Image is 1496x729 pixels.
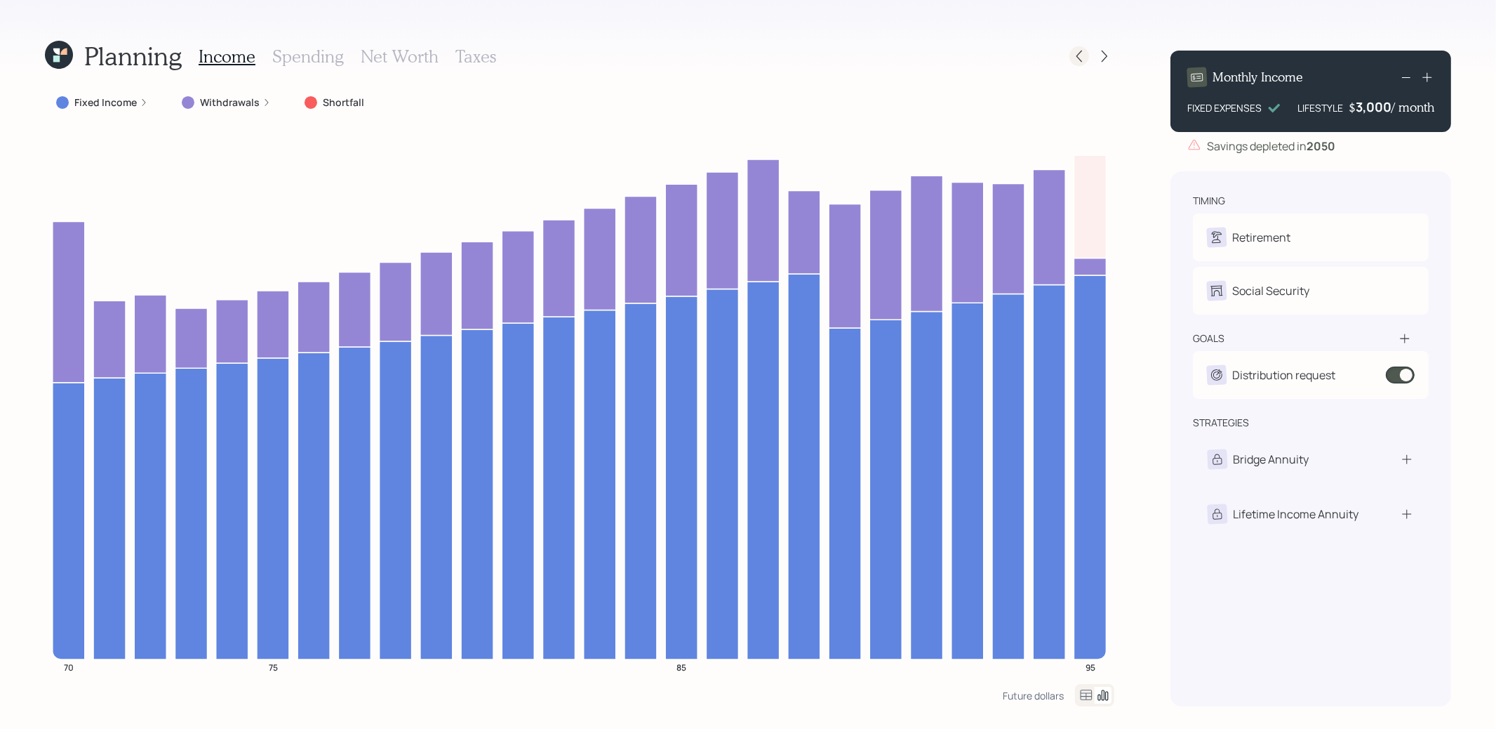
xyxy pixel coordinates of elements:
[1307,138,1335,154] b: 2050
[199,46,255,67] h3: Income
[269,662,278,674] tspan: 75
[1187,100,1262,115] div: FIXED EXPENSES
[74,96,137,110] label: Fixed Income
[1356,98,1391,115] div: 3,000
[1232,282,1309,299] div: Social Security
[200,96,260,110] label: Withdrawals
[1233,451,1309,468] div: Bridge Annuity
[1391,100,1434,115] h4: / month
[1193,416,1249,430] div: strategies
[64,662,74,674] tspan: 70
[272,46,344,67] h3: Spending
[1193,194,1225,208] div: timing
[84,41,182,71] h1: Planning
[1297,100,1343,115] div: LIFESTYLE
[677,662,687,674] tspan: 85
[1207,138,1335,155] div: Savings depleted in
[1349,100,1356,115] h4: $
[1232,229,1290,246] div: Retirement
[1003,689,1064,702] div: Future dollars
[1213,70,1303,85] h4: Monthly Income
[1193,331,1224,346] div: goals
[1233,506,1358,523] div: Lifetime Income Annuity
[323,96,364,110] label: Shortfall
[455,46,496,67] h3: Taxes
[361,46,439,67] h3: Net Worth
[1232,367,1335,383] div: Distribution request
[1086,662,1095,674] tspan: 95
